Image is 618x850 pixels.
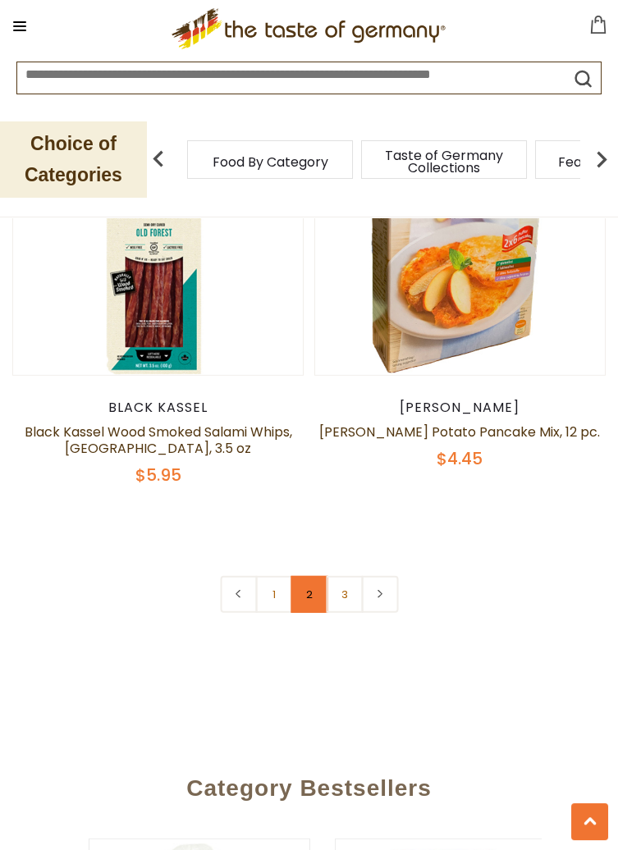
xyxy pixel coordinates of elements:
[585,143,618,176] img: next arrow
[13,85,303,375] img: Black Kassel Wood Smoked Salami Whips, Old Forest, 3.5 oz
[378,149,510,174] a: Taste of Germany Collections
[12,400,304,416] div: Black Kassel
[25,423,292,458] a: Black Kassel Wood Smoked Salami Whips, [GEOGRAPHIC_DATA], 3.5 oz
[326,576,363,613] a: 3
[314,400,606,416] div: [PERSON_NAME]
[319,423,600,441] a: [PERSON_NAME] Potato Pancake Mix, 12 pc.
[142,143,175,176] img: previous arrow
[437,447,483,470] span: $4.45
[135,464,181,487] span: $5.95
[255,576,292,613] a: 1
[19,751,600,818] div: Category Bestsellers
[291,576,327,613] a: 2
[315,85,605,375] img: Werners Saxon Potato Pancake Mix, 12 pc.
[213,156,328,168] a: Food By Category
